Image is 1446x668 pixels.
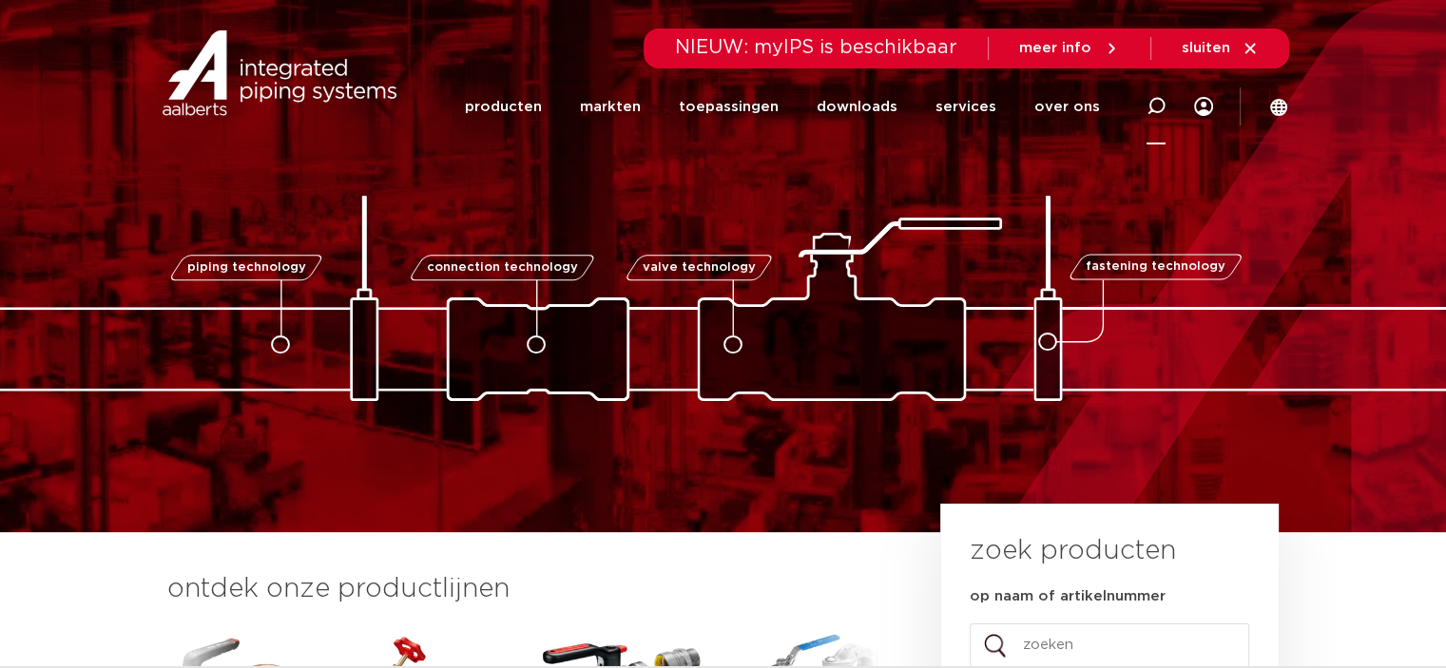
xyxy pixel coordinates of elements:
a: over ons [1033,68,1099,145]
span: meer info [1019,41,1091,55]
span: sluiten [1182,41,1230,55]
input: zoeken [970,623,1249,667]
nav: Menu [464,68,1099,145]
a: services [935,68,995,145]
div: my IPS [1194,68,1213,145]
a: toepassingen [678,68,778,145]
a: downloads [816,68,897,145]
a: producten [464,68,541,145]
a: markten [579,68,640,145]
h3: ontdek onze productlijnen [167,570,877,608]
a: meer info [1019,40,1120,57]
span: connection technology [426,261,577,274]
label: op naam of artikelnummer [970,587,1166,606]
h3: zoek producten [970,532,1176,570]
span: piping technology [187,261,306,274]
span: fastening technology [1086,261,1225,274]
span: NIEUW: myIPS is beschikbaar [675,38,957,57]
a: sluiten [1182,40,1259,57]
span: valve technology [643,261,756,274]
